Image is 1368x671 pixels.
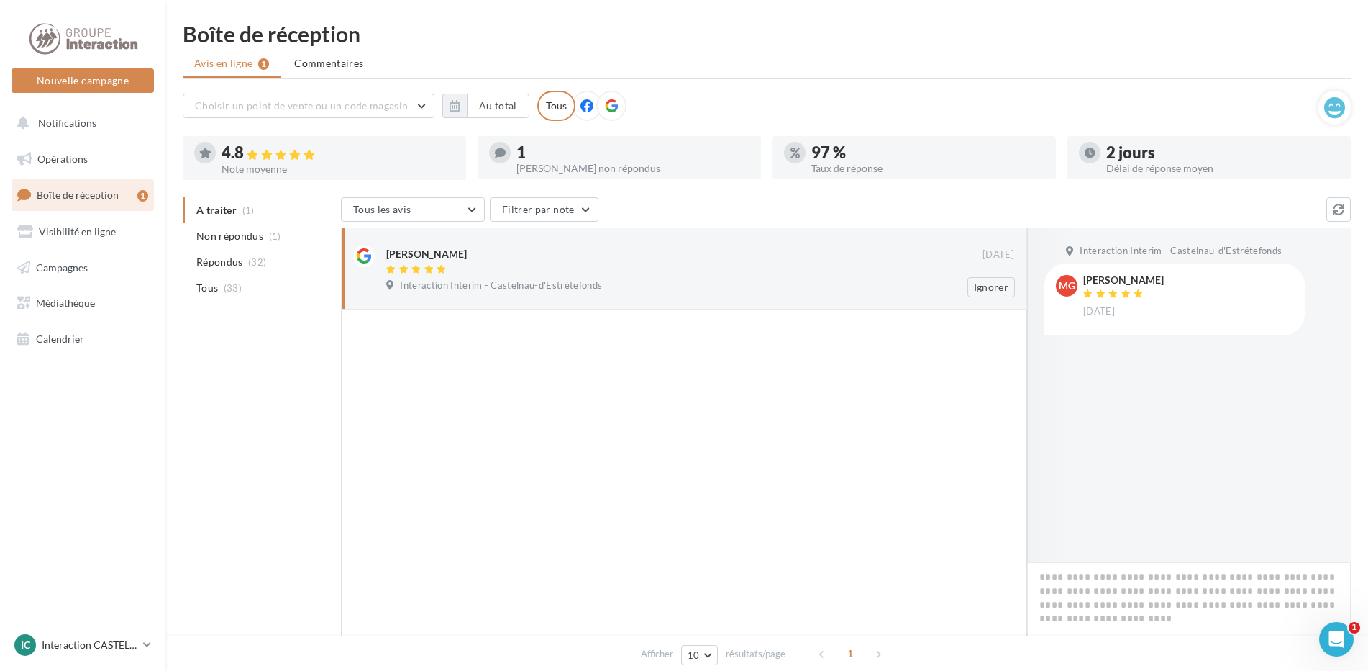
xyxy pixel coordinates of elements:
[537,91,575,121] div: Tous
[516,145,749,161] div: 1
[442,94,529,118] button: Au total
[1349,622,1360,634] span: 1
[1083,275,1164,285] div: [PERSON_NAME]
[1106,145,1339,161] div: 2 jours
[400,279,602,292] span: Interaction Interim - Castelnau-d'Estrétefonds
[467,94,529,118] button: Au total
[1059,279,1075,293] span: MG
[1106,163,1339,174] div: Délai de réponse moyen
[9,253,157,283] a: Campagnes
[224,282,242,294] span: (33)
[196,229,263,243] span: Non répondus
[183,23,1351,45] div: Boîte de réception
[967,277,1015,297] button: Ignorer
[811,163,1044,174] div: Taux de réponse
[269,230,281,242] span: (1)
[9,144,157,174] a: Opérations
[248,256,266,268] span: (32)
[36,333,84,345] span: Calendrier
[137,190,148,202] div: 1
[222,164,455,174] div: Note moyenne
[9,179,157,210] a: Boîte de réception1
[1319,622,1354,657] iframe: Intercom live chat
[490,197,598,222] button: Filtrer par note
[36,297,95,309] span: Médiathèque
[38,117,96,129] span: Notifications
[341,197,485,222] button: Tous les avis
[196,281,218,295] span: Tous
[688,649,700,661] span: 10
[21,638,30,652] span: IC
[1083,305,1115,318] span: [DATE]
[839,642,862,665] span: 1
[12,631,154,659] a: IC Interaction CASTELNAU
[183,94,434,118] button: Choisir un point de vente ou un code magasin
[39,225,116,238] span: Visibilité en ligne
[641,647,673,661] span: Afficher
[516,163,749,174] div: [PERSON_NAME] non répondus
[294,56,363,71] span: Commentaires
[195,99,408,112] span: Choisir un point de vente ou un code magasin
[42,638,137,652] p: Interaction CASTELNAU
[12,68,154,93] button: Nouvelle campagne
[222,145,455,161] div: 4.8
[36,261,88,273] span: Campagnes
[386,247,467,261] div: [PERSON_NAME]
[9,288,157,318] a: Médiathèque
[726,647,785,661] span: résultats/page
[811,145,1044,161] div: 97 %
[353,203,411,215] span: Tous les avis
[681,645,718,665] button: 10
[9,324,157,354] a: Calendrier
[37,189,119,201] span: Boîte de réception
[9,217,157,247] a: Visibilité en ligne
[9,108,151,138] button: Notifications
[982,248,1014,261] span: [DATE]
[1080,245,1282,258] span: Interaction Interim - Castelnau-d'Estrétefonds
[196,255,243,269] span: Répondus
[37,153,88,165] span: Opérations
